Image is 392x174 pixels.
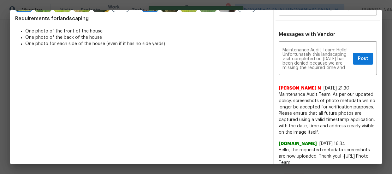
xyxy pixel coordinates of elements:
[25,41,268,47] li: One photo for each side of the house (even if it has no side yards)
[279,141,317,147] span: [DOMAIN_NAME]
[324,86,349,90] span: [DATE] 21:30
[279,32,335,37] span: Messages with Vendor
[282,48,350,70] textarea: Maintenance Audit Team: Hello! Unfortunately this landscaping visit completed on [DATE] has been ...
[15,15,268,22] span: Requirements for landscaping
[319,142,345,146] span: [DATE] 16:34
[353,53,373,65] button: Post
[279,85,321,91] span: [PERSON_NAME] N
[25,34,268,41] li: One photo of the back of the house
[25,28,268,34] li: One photo of the front of the house
[279,91,377,136] span: Maintenance Audit Team: As per our updated policy, screenshots of photo metadata will no longer b...
[358,55,368,63] span: Post
[279,147,377,166] span: Hello, the requested metadata screenshots are now uploaded. Thank you! -[URL] Photo Team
